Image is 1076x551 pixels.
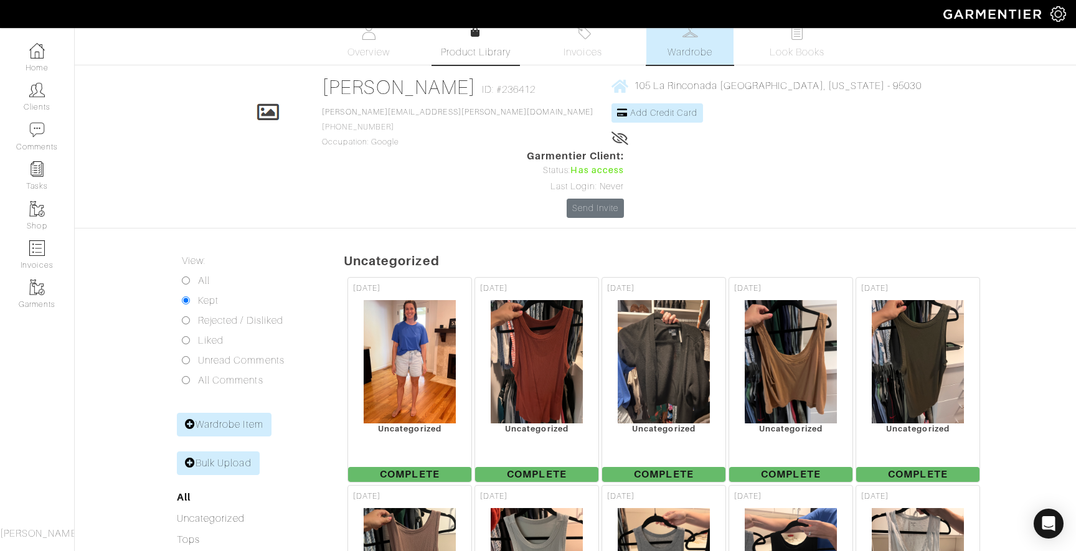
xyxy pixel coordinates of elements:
[348,467,471,482] span: Complete
[729,424,852,433] div: Uncategorized
[482,82,536,97] span: ID: #236412
[348,424,471,433] div: Uncategorized
[753,19,841,65] a: Look Books
[575,24,591,40] img: orders-27d20c2124de7fd6de4e0e44c1d41de31381a507db9b33961299e4e07d508b8c.svg
[861,283,889,294] span: [DATE]
[198,333,224,348] label: Liked
[29,201,45,217] img: garments-icon-b7da505a4dc4fd61783c78ac3ca0ef83fa9d6f193b1c9dc38574b1d14d53ca28.png
[325,19,412,65] a: Overview
[480,491,507,502] span: [DATE]
[177,413,271,436] a: Wardrobe Item
[177,534,200,545] a: Tops
[937,3,1050,25] img: garmentier-logo-header-white-b43fb05a5012e4ada735d5af1a66efaba907eab6374d6393d1fbf88cb4ef424d.png
[29,122,45,138] img: comment-icon-a0a6a9ef722e966f86d9cbdc48e553b5cf19dbc54f86b18d962a5391bc8f6eb6.png
[182,253,205,268] label: View:
[29,280,45,295] img: garments-icon-b7da505a4dc4fd61783c78ac3ca0ef83fa9d6f193b1c9dc38574b1d14d53ca28.png
[856,467,979,482] span: Complete
[322,76,476,98] a: [PERSON_NAME]
[198,293,219,308] label: Kept
[770,45,825,60] span: Look Books
[177,451,260,475] a: Bulk Upload
[607,491,635,502] span: [DATE]
[29,240,45,256] img: orders-icon-0abe47150d42831381b5fb84f609e132dff9fe21cb692f30cb5eec754e2cba89.png
[600,276,727,484] a: [DATE] Uncategorized Complete
[539,19,626,65] a: Invoices
[567,199,624,218] a: Send Invite
[29,161,45,177] img: reminder-icon-8004d30b9f0a5d33ae49ab947aed9ed385cf756f9e5892f1edd6e32f2345188e.png
[744,299,838,424] img: bgZdTAoFtUfgdmh5nffGDLew
[854,276,981,484] a: [DATE] Uncategorized Complete
[363,299,457,424] img: oRNrzJiQS7BnYWcAZhEU3x8W
[617,299,711,424] img: HLDbFG6y7QULgMeXg4jwJREo
[353,491,380,502] span: [DATE]
[646,19,734,65] a: Wardrobe
[344,253,1076,268] h5: Uncategorized
[634,80,922,92] span: 105 La Rinconada [GEOGRAPHIC_DATA], [US_STATE] - 95030
[729,467,852,482] span: Complete
[29,43,45,59] img: dashboard-icon-dbcd8f5a0b271acd01030246c82b418ddd0df26cd7fceb0bd07c9910d44c42f6.png
[198,353,285,368] label: Unread Comments
[527,180,624,194] div: Last Login: Never
[473,276,600,484] a: [DATE] Uncategorized Complete
[790,24,805,40] img: todo-9ac3debb85659649dc8f770b8b6100bb5dab4b48dedcbae339e5042a72dfd3cc.svg
[734,283,762,294] span: [DATE]
[198,373,263,388] label: All Comments
[29,82,45,98] img: clients-icon-6bae9207a08558b7cb47a8932f037763ab4055f8c8b6bfacd5dc20c3e0201464.png
[346,276,473,484] a: [DATE] Uncategorized Complete
[727,276,854,484] a: [DATE] Uncategorized Complete
[602,467,725,482] span: Complete
[602,424,725,433] div: Uncategorized
[198,313,283,328] label: Rejected / Disliked
[527,164,624,177] div: Status:
[861,491,889,502] span: [DATE]
[734,491,762,502] span: [DATE]
[322,108,593,116] a: [PERSON_NAME][EMAIL_ADDRESS][PERSON_NAME][DOMAIN_NAME]
[1050,6,1066,22] img: gear-icon-white-bd11855cb880d31180b6d7d6211b90ccbf57a29d726f0c71d8c61bd08dd39cc2.png
[177,513,245,524] a: Uncategorized
[441,45,511,60] span: Product Library
[475,424,598,433] div: Uncategorized
[871,299,965,424] img: vvUmWWf7Nj3JiExmZwUQszWD
[856,424,979,433] div: Uncategorized
[1034,509,1064,539] div: Open Intercom Messenger
[490,299,584,424] img: pBSQK5A9qvQx4EDKzaX3QYyo
[198,273,210,288] label: All
[570,164,624,177] span: Has access
[607,283,635,294] span: [DATE]
[611,78,922,93] a: 105 La Rinconada [GEOGRAPHIC_DATA], [US_STATE] - 95030
[682,24,698,40] img: wardrobe-487a4870c1b7c33e795ec22d11cfc2ed9d08956e64fb3008fe2437562e282088.svg
[361,24,377,40] img: basicinfo-40fd8af6dae0f16599ec9e87c0ef1c0a1fdea2edbe929e3d69a839185d80c458.svg
[347,45,389,60] span: Overview
[564,45,602,60] span: Invoices
[353,283,380,294] span: [DATE]
[177,491,191,503] a: All
[475,467,598,482] span: Complete
[527,149,624,164] span: Garmentier Client:
[432,25,519,60] a: Product Library
[611,103,703,123] a: Add Credit Card
[630,108,697,118] span: Add Credit Card
[480,283,507,294] span: [DATE]
[322,108,593,146] span: [PHONE_NUMBER] Occupation: Google
[668,45,712,60] span: Wardrobe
